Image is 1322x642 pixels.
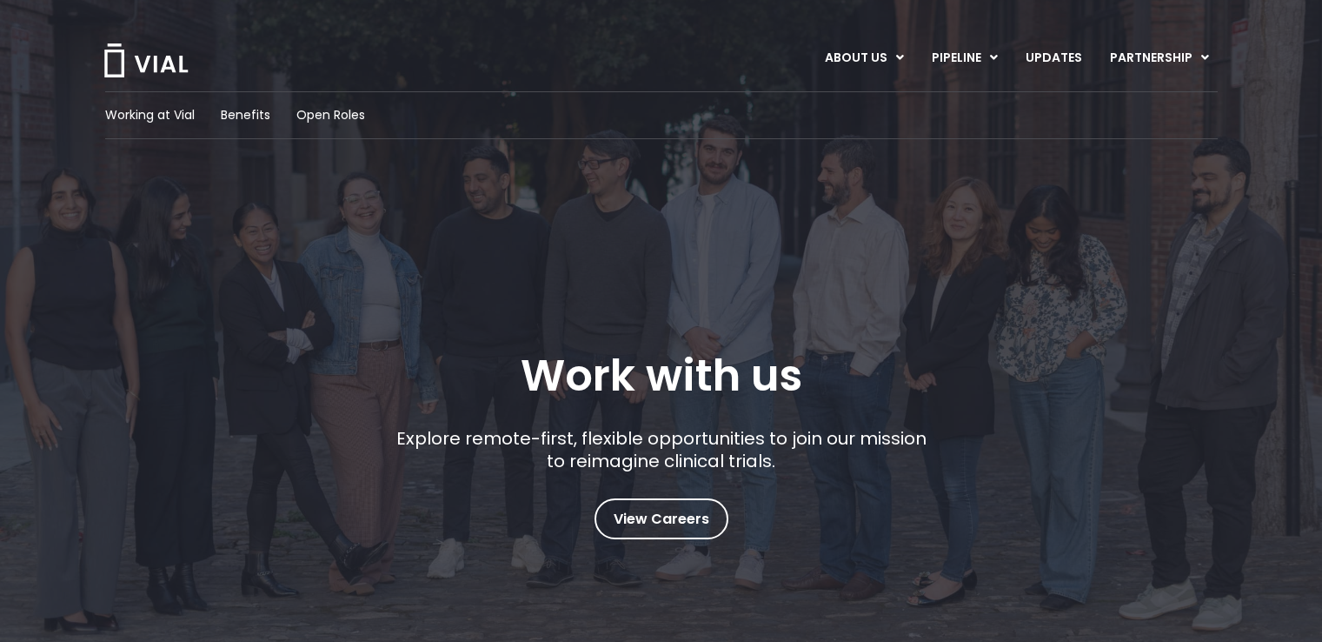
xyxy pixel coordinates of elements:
a: View Careers [595,498,728,539]
span: View Careers [614,508,709,531]
a: PARTNERSHIPMenu Toggle [1096,43,1223,73]
a: Working at Vial [105,106,195,124]
a: Benefits [221,106,270,124]
p: Explore remote-first, flexible opportunities to join our mission to reimagine clinical trials. [389,427,933,472]
h1: Work with us [521,351,802,401]
a: PIPELINEMenu Toggle [918,43,1011,73]
a: ABOUT USMenu Toggle [811,43,917,73]
a: UPDATES [1012,43,1095,73]
img: Vial Logo [103,43,189,77]
a: Open Roles [296,106,365,124]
